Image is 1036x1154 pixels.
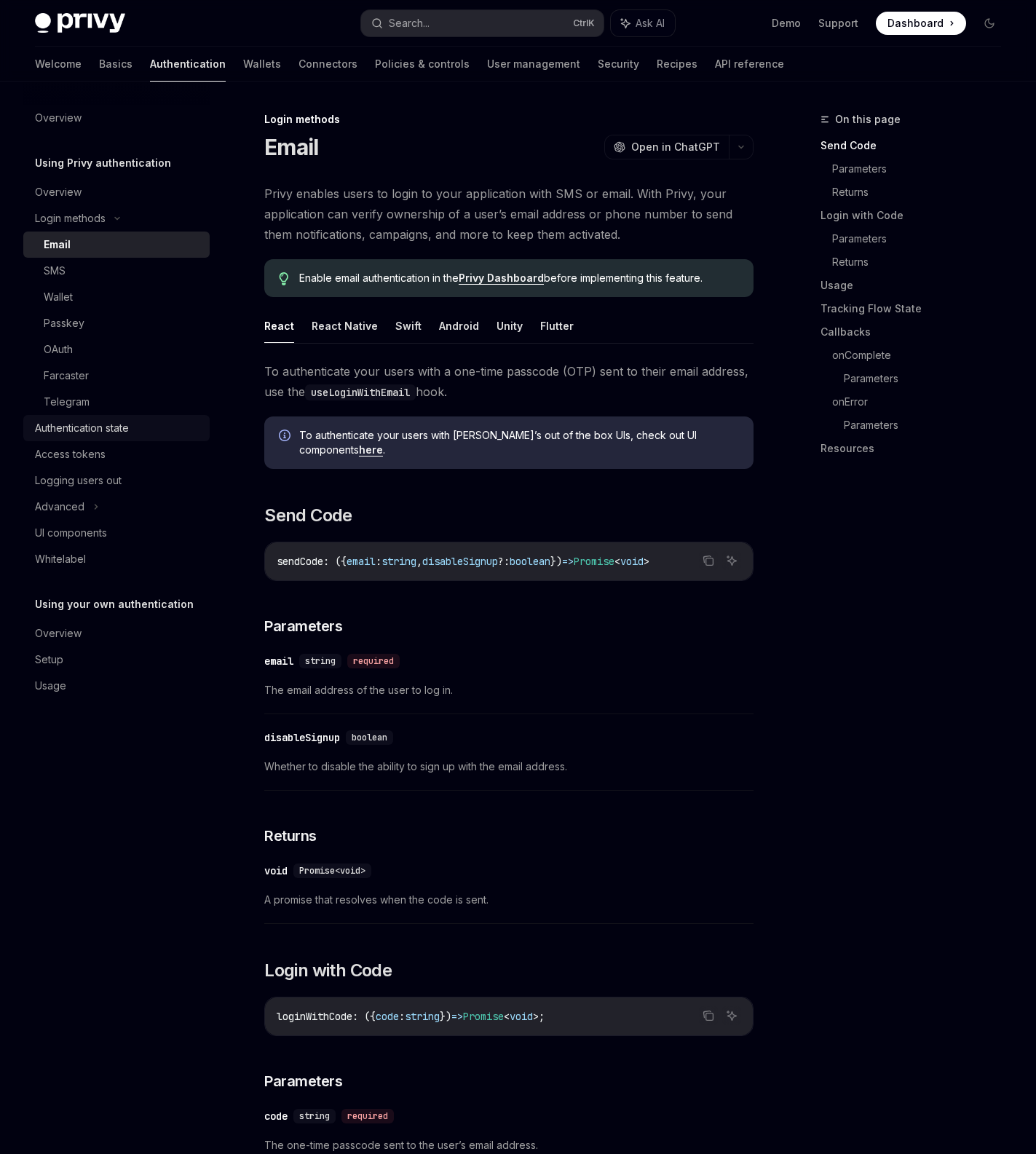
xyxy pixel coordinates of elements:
[35,651,63,668] div: Setup
[699,1006,718,1025] button: Copy the contents from the code block
[305,655,336,667] span: string
[312,309,378,343] button: React Native
[598,47,639,82] a: Security
[550,555,562,568] span: })
[352,1010,376,1023] span: : ({
[44,288,73,306] div: Wallet
[35,446,106,463] div: Access tokens
[243,47,281,82] a: Wallets
[422,555,498,568] span: disableSignup
[341,1109,394,1123] div: required
[23,232,210,258] a: Email
[821,204,1013,227] a: Login with Code
[772,16,801,31] a: Demo
[23,620,210,647] a: Overview
[376,1010,399,1023] span: code
[35,183,82,201] div: Overview
[264,826,317,846] span: Returns
[23,336,210,363] a: OAuth
[44,236,71,253] div: Email
[264,863,288,878] div: void
[264,504,352,527] span: Send Code
[375,47,470,82] a: Policies & controls
[279,430,293,444] svg: Info
[264,758,754,775] span: Whether to disable the ability to sign up with the email address.
[540,309,574,343] button: Flutter
[299,428,739,457] span: To authenticate your users with [PERSON_NAME]’s out of the box UIs, check out UI components .
[23,284,210,310] a: Wallet
[23,179,210,205] a: Overview
[35,498,84,515] div: Advanced
[298,47,357,82] a: Connectors
[832,344,1013,367] a: onComplete
[264,681,754,699] span: The email address of the user to log in.
[832,250,1013,274] a: Returns
[277,1010,352,1023] span: loginWithCode
[832,227,1013,250] a: Parameters
[264,654,293,668] div: email
[562,555,574,568] span: =>
[305,384,416,400] code: useLoginWithEmail
[644,555,649,568] span: >
[44,393,90,411] div: Telegram
[574,555,614,568] span: Promise
[722,1006,741,1025] button: Ask AI
[504,1010,510,1023] span: <
[23,389,210,415] a: Telegram
[23,673,210,699] a: Usage
[23,415,210,441] a: Authentication state
[359,443,383,457] a: here
[821,437,1013,460] a: Resources
[657,47,697,82] a: Recipes
[818,16,858,31] a: Support
[416,555,422,568] span: ,
[821,134,1013,157] a: Send Code
[99,47,133,82] a: Basics
[23,520,210,546] a: UI components
[23,546,210,572] a: Whitelabel
[23,310,210,336] a: Passkey
[35,596,194,613] h5: Using your own authentication
[887,16,944,31] span: Dashboard
[264,1137,754,1154] span: The one-time passcode sent to the user’s email address.
[439,309,479,343] button: Android
[150,47,226,82] a: Authentication
[23,441,210,467] a: Access tokens
[264,616,342,636] span: Parameters
[35,419,129,437] div: Authentication state
[604,135,729,159] button: Open in ChatGPT
[264,183,754,245] span: Privy enables users to login to your application with SMS or email. With Privy, your application ...
[23,647,210,673] a: Setup
[463,1010,504,1023] span: Promise
[821,320,1013,344] a: Callbacks
[539,1010,545,1023] span: ;
[451,1010,463,1023] span: =>
[264,112,754,127] div: Login methods
[844,414,1013,437] a: Parameters
[352,732,387,743] span: boolean
[459,272,544,285] a: Privy Dashboard
[376,555,381,568] span: :
[631,140,720,154] span: Open in ChatGPT
[264,361,754,402] span: To authenticate your users with a one-time passcode (OTP) sent to their email address, use the hook.
[832,157,1013,181] a: Parameters
[440,1010,451,1023] span: })
[614,555,620,568] span: <
[35,677,66,695] div: Usage
[347,555,376,568] span: email
[636,16,665,31] span: Ask AI
[323,555,347,568] span: : ({
[23,363,210,389] a: Farcaster
[389,15,430,32] div: Search...
[299,271,740,285] span: Enable email authentication in the before implementing this feature.
[23,467,210,494] a: Logging users out
[497,309,523,343] button: Unity
[611,10,675,36] button: Ask AI
[399,1010,405,1023] span: :
[876,12,966,35] a: Dashboard
[35,47,82,82] a: Welcome
[264,959,392,982] span: Login with Code
[264,730,340,745] div: disableSignup
[35,625,82,642] div: Overview
[510,1010,533,1023] span: void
